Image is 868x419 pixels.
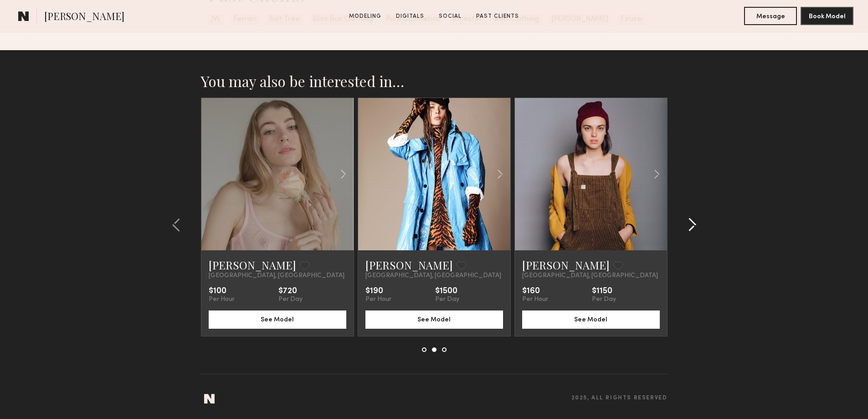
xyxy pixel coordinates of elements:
div: $100 [209,287,235,296]
div: Per Hour [365,296,391,303]
a: Social [435,12,465,21]
a: [PERSON_NAME] [365,258,453,272]
div: Per Day [435,296,459,303]
span: [GEOGRAPHIC_DATA], [GEOGRAPHIC_DATA] [522,272,658,279]
button: See Model [522,310,660,329]
div: $190 [365,287,391,296]
a: Digitals [392,12,428,21]
h2: You may also be interested in… [201,72,668,90]
div: Per Day [278,296,303,303]
a: Past Clients [473,12,523,21]
span: [GEOGRAPHIC_DATA], [GEOGRAPHIC_DATA] [365,272,501,279]
div: Per Hour [209,296,235,303]
div: $1500 [435,287,459,296]
a: See Model [365,315,503,323]
span: 2025, all rights reserved [571,395,668,401]
a: Modeling [345,12,385,21]
div: Per Day [592,296,616,303]
a: [PERSON_NAME] [522,258,610,272]
a: Book Model [801,12,853,20]
div: $720 [278,287,303,296]
div: $1150 [592,287,616,296]
button: Message [744,7,797,25]
a: See Model [209,315,346,323]
button: See Model [209,310,346,329]
span: [GEOGRAPHIC_DATA], [GEOGRAPHIC_DATA] [209,272,344,279]
button: See Model [365,310,503,329]
div: Per Hour [522,296,548,303]
button: Book Model [801,7,853,25]
span: [PERSON_NAME] [44,9,124,25]
div: $160 [522,287,548,296]
a: [PERSON_NAME] [209,258,296,272]
a: See Model [522,315,660,323]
